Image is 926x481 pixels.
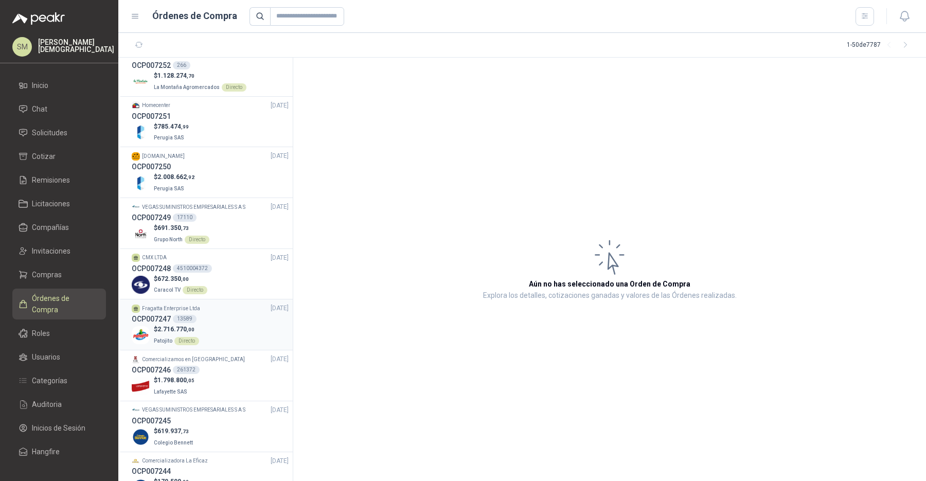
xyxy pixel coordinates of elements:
[132,60,171,71] h3: OCP007252
[12,76,106,95] a: Inicio
[157,123,189,130] span: 785.474
[132,212,171,223] h3: OCP007249
[12,194,106,213] a: Licitaciones
[157,377,194,384] span: 1.798.800
[132,415,171,426] h3: OCP007245
[142,406,245,414] p: VEGAS SUMINISTROS EMPRESARIALES S A S
[271,405,289,415] span: [DATE]
[132,276,150,294] img: Company Logo
[132,152,140,161] img: Company Logo
[132,123,150,141] img: Company Logo
[12,241,106,261] a: Invitaciones
[152,9,237,23] h1: Órdenes de Compra
[12,123,106,142] a: Solicitudes
[271,253,289,263] span: [DATE]
[154,287,181,293] span: Caracol TV
[154,440,193,446] span: Colegio Bennett
[32,446,60,457] span: Hangfire
[154,172,194,182] p: $
[12,371,106,390] a: Categorías
[157,326,194,333] span: 2.716.770
[132,151,289,193] a: Company Logo[DOMAIN_NAME][DATE] OCP007250Company Logo$2.008.662,92Perugia SAS
[32,174,70,186] span: Remisiones
[157,224,189,231] span: 691.350
[132,161,171,172] h3: OCP007250
[132,111,171,122] h3: OCP007251
[12,170,106,190] a: Remisiones
[132,457,140,465] img: Company Logo
[12,265,106,284] a: Compras
[187,73,194,79] span: ,70
[32,375,67,386] span: Categorías
[181,124,189,130] span: ,99
[154,274,207,284] p: $
[132,355,140,364] img: Company Logo
[185,236,209,244] div: Directo
[173,264,212,273] div: 4510004372
[132,263,171,274] h3: OCP007248
[32,399,62,410] span: Auditoria
[157,173,194,181] span: 2.008.662
[12,37,32,57] div: SM
[187,327,194,332] span: ,00
[154,122,189,132] p: $
[132,406,140,414] img: Company Logo
[181,276,189,282] span: ,00
[32,422,85,434] span: Inicios de Sesión
[154,135,184,140] span: Perugia SAS
[132,101,289,143] a: Company LogoHomecenter[DATE] OCP007251Company Logo$785.474,99Perugia SAS
[132,203,140,211] img: Company Logo
[142,457,208,465] p: Comercializadora La Eficaz
[12,99,106,119] a: Chat
[847,37,914,54] div: 1 - 50 de 7787
[142,203,245,211] p: VEGAS SUMINISTROS EMPRESARIALES S A S
[173,315,197,323] div: 13589
[154,186,184,191] span: Perugia SAS
[132,364,171,376] h3: OCP007246
[38,39,114,53] p: [PERSON_NAME] [DEMOGRAPHIC_DATA]
[132,225,150,243] img: Company Logo
[154,338,172,344] span: Patojito
[32,103,47,115] span: Chat
[174,337,199,345] div: Directo
[132,354,289,397] a: Company LogoComercializamos en [GEOGRAPHIC_DATA][DATE] OCP007246261372Company Logo$1.798.800,05La...
[132,174,150,192] img: Company Logo
[132,466,171,477] h3: OCP007244
[271,354,289,364] span: [DATE]
[154,71,246,81] p: $
[181,225,189,231] span: ,73
[132,50,289,92] a: Company LogoDISPAPELES SAS[DATE] OCP007252266Company Logo$1.128.274,70La Montaña AgromercadosDirecto
[142,355,245,364] p: Comercializamos en [GEOGRAPHIC_DATA]
[32,151,56,162] span: Cotizar
[132,405,289,448] a: Company LogoVEGAS SUMINISTROS EMPRESARIALES S A S[DATE] OCP007245Company Logo$619.937,73Colegio B...
[187,174,194,180] span: ,92
[132,377,150,395] img: Company Logo
[154,84,220,90] span: La Montaña Agromercados
[154,325,199,334] p: $
[173,61,190,69] div: 266
[32,351,60,363] span: Usuarios
[12,218,106,237] a: Compañías
[132,73,150,91] img: Company Logo
[12,289,106,319] a: Órdenes de Compra
[12,12,65,25] img: Logo peakr
[154,237,183,242] span: Grupo North
[12,324,106,343] a: Roles
[187,378,194,383] span: ,05
[32,222,69,233] span: Compañías
[132,202,289,244] a: Company LogoVEGAS SUMINISTROS EMPRESARIALES S A S[DATE] OCP00724917110Company Logo$691.350,73Grup...
[132,304,289,346] a: Fragatta Enterprise Ltda[DATE] OCP00724713589Company Logo$2.716.770,00PatojitoDirecto
[32,80,48,91] span: Inicio
[32,198,70,209] span: Licitaciones
[142,305,200,313] p: Fragatta Enterprise Ltda
[132,326,150,344] img: Company Logo
[12,347,106,367] a: Usuarios
[271,456,289,466] span: [DATE]
[32,328,50,339] span: Roles
[12,395,106,414] a: Auditoria
[154,223,209,233] p: $
[12,418,106,438] a: Inicios de Sesión
[271,101,289,111] span: [DATE]
[12,147,106,166] a: Cotizar
[222,83,246,92] div: Directo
